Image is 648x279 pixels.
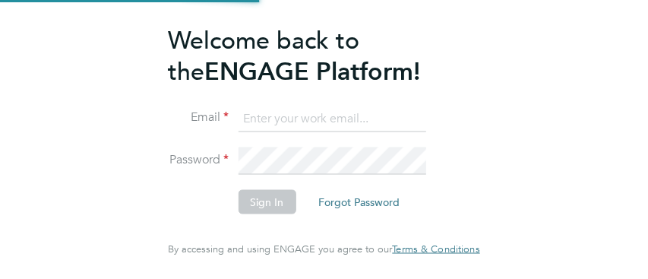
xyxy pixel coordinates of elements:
[168,109,229,125] label: Email
[168,25,359,86] span: Welcome back to the
[238,190,296,214] button: Sign In
[168,24,464,87] h2: ENGAGE Platform!
[238,105,425,132] input: Enter your work email...
[168,243,479,255] span: By accessing and using ENGAGE you agree to our
[392,243,479,255] span: Terms & Conditions
[306,190,412,214] button: Forgot Password
[392,243,479,255] a: Terms & Conditions
[168,152,229,168] label: Password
